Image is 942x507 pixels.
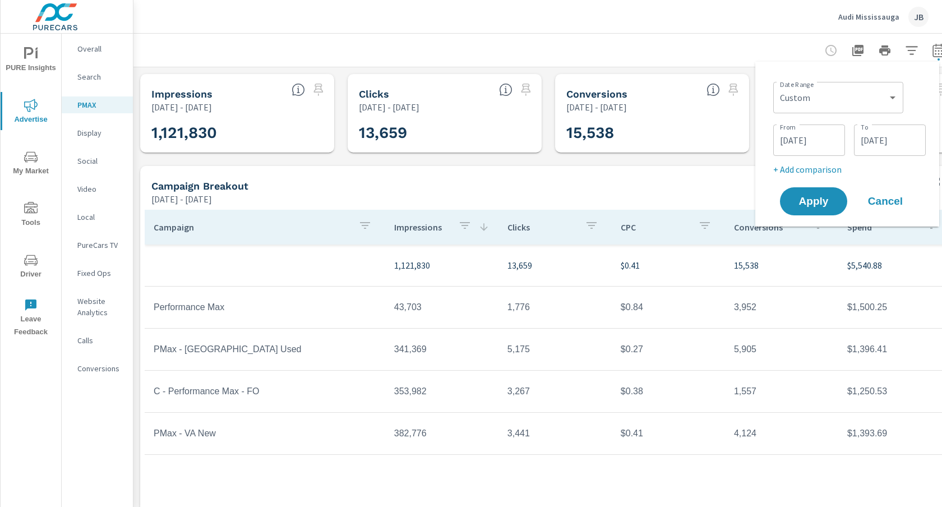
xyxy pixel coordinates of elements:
p: CPC [621,222,689,233]
p: [DATE] - [DATE] [359,100,419,114]
td: 382,776 [385,420,498,448]
h3: 15,538 [566,123,738,142]
h5: Impressions [151,88,213,100]
td: C - Performance Max - FO [145,377,385,405]
div: Fixed Ops [62,265,133,282]
span: Select a preset date range to save this widget [310,81,327,99]
h3: 13,659 [359,123,530,142]
p: Website Analytics [77,296,124,318]
span: Total Conversions include Actions, Leads and Unmapped. [706,83,720,96]
span: Select a preset date range to save this widget [724,81,742,99]
td: 43,703 [385,293,498,321]
p: + Add comparison [773,163,926,176]
div: JB [908,7,929,27]
div: Local [62,209,133,225]
span: Apply [791,196,836,206]
span: Tools [4,202,58,229]
td: 1,776 [498,293,612,321]
td: 4,124 [725,420,838,448]
span: Select a preset date range to save this widget [517,81,535,99]
td: PMax - [GEOGRAPHIC_DATA] Used [145,335,385,363]
p: Calls [77,335,124,346]
p: Conversions [734,222,802,233]
div: Website Analytics [62,293,133,321]
p: 1,121,830 [394,259,490,272]
h5: Clicks [359,88,389,100]
td: 5,905 [725,335,838,363]
td: 341,369 [385,335,498,363]
td: PMax - VA New [145,420,385,448]
p: [DATE] - [DATE] [566,100,627,114]
p: Overall [77,43,124,54]
span: My Market [4,150,58,178]
div: Calls [62,332,133,349]
div: PMAX [62,96,133,113]
p: Impressions [394,222,449,233]
button: Print Report [874,39,896,62]
span: Cancel [863,196,908,206]
h5: Conversions [566,88,627,100]
button: Apply Filters [901,39,923,62]
p: Local [77,211,124,223]
td: 3,441 [498,420,612,448]
p: $0.41 [621,259,716,272]
span: The number of times an ad was clicked by a consumer. [499,83,512,96]
span: Driver [4,253,58,281]
td: 5,175 [498,335,612,363]
p: Audi Mississauga [838,12,899,22]
p: PureCars TV [77,239,124,251]
td: $0.84 [612,293,725,321]
p: Conversions [77,363,124,374]
td: 353,982 [385,377,498,405]
td: 1,557 [725,377,838,405]
p: Social [77,155,124,167]
span: Advertise [4,99,58,126]
td: $0.41 [612,420,725,448]
p: Search [77,71,124,82]
p: Campaign [154,222,349,233]
p: PMAX [77,99,124,110]
div: Display [62,125,133,141]
button: Apply [780,187,847,215]
p: Clicks [507,222,576,233]
p: 13,659 [507,259,603,272]
div: Conversions [62,360,133,377]
td: 3,952 [725,293,838,321]
div: Search [62,68,133,85]
p: [DATE] - [DATE] [151,192,212,206]
span: Leave Feedback [4,298,58,339]
span: PURE Insights [4,47,58,75]
td: 3,267 [498,377,612,405]
p: Video [77,183,124,195]
div: PureCars TV [62,237,133,253]
td: Performance Max [145,293,385,321]
p: Display [77,127,124,139]
td: $0.27 [612,335,725,363]
p: Fixed Ops [77,268,124,279]
p: [DATE] - [DATE] [151,100,212,114]
span: The number of times an ad was shown on your behalf. [292,83,305,96]
button: "Export Report to PDF" [847,39,869,62]
div: nav menu [1,34,61,343]
button: Cancel [852,187,919,215]
p: 15,538 [734,259,829,272]
h3: 1,121,830 [151,123,323,142]
div: Overall [62,40,133,57]
div: Social [62,153,133,169]
p: Spend [847,222,916,233]
h5: Campaign Breakout [151,180,248,192]
div: Video [62,181,133,197]
td: $0.38 [612,377,725,405]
